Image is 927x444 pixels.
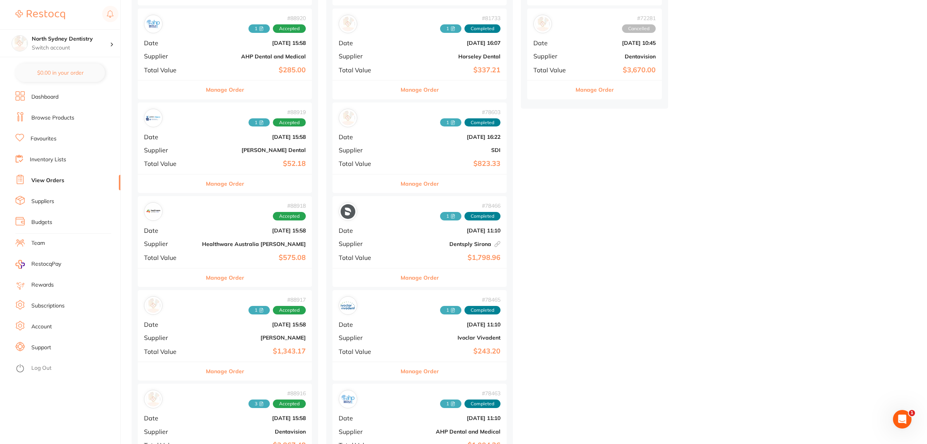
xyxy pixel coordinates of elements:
[202,147,306,153] b: [PERSON_NAME] Dental
[893,410,912,429] iframe: Intercom live chat
[206,80,244,99] button: Manage Order
[440,400,461,408] span: Received
[202,241,306,247] b: Healthware Australia [PERSON_NAME]
[144,240,196,247] span: Supplier
[397,241,500,247] b: Dentsply Sirona
[144,428,196,435] span: Supplier
[440,24,461,33] span: Received
[31,364,51,372] a: Log Out
[339,53,391,60] span: Supplier
[138,9,312,99] div: AHP Dental and Medical#889201 AcceptedDate[DATE] 15:58SupplierAHP Dental and MedicalTotal Value$2...
[397,415,500,421] b: [DATE] 11:10
[339,147,391,154] span: Supplier
[339,227,391,234] span: Date
[15,362,118,375] button: Log Out
[15,63,105,82] button: $0.00 in your order
[31,323,52,331] a: Account
[578,40,656,46] b: [DATE] 10:45
[202,254,306,262] b: $575.08
[146,111,161,125] img: Erskine Dental
[464,118,500,127] span: Completed
[535,17,550,31] img: Dentavision
[341,204,355,219] img: Dentsply Sirona
[464,24,500,33] span: Completed
[31,219,52,226] a: Budgets
[202,134,306,140] b: [DATE] 15:58
[144,348,196,355] span: Total Value
[30,156,66,164] a: Inventory Lists
[440,15,500,21] span: # 81733
[273,212,306,220] span: Accepted
[464,306,500,314] span: Completed
[339,415,391,422] span: Date
[440,297,500,303] span: # 78465
[202,321,306,328] b: [DATE] 15:58
[397,347,500,355] b: $243.20
[341,392,355,406] img: AHP Dental and Medical
[440,390,500,396] span: # 78463
[202,160,306,168] b: $52.18
[32,35,110,43] h4: North Sydney Dentistry
[339,428,391,435] span: Supplier
[138,290,312,381] div: Henry Schein Halas#889171 AcceptedDate[DATE] 15:58Supplier[PERSON_NAME]Total Value$1,343.17Manage...
[144,147,196,154] span: Supplier
[144,39,196,46] span: Date
[144,321,196,328] span: Date
[146,204,161,219] img: Healthware Australia Ridley
[397,160,500,168] b: $823.33
[397,134,500,140] b: [DATE] 16:22
[144,53,196,60] span: Supplier
[397,254,500,262] b: $1,798.96
[144,67,196,73] span: Total Value
[464,212,500,220] span: Completed
[339,254,391,261] span: Total Value
[397,227,500,234] b: [DATE] 11:10
[622,24,656,33] span: Cancelled
[401,362,439,381] button: Manage Order
[248,306,270,314] span: Received
[339,240,391,247] span: Supplier
[248,109,306,115] span: # 88919
[15,260,61,269] a: RestocqPay
[248,400,270,408] span: Received
[31,177,64,184] a: View Orders
[15,260,25,269] img: RestocqPay
[202,66,306,74] b: $285.00
[15,10,65,19] img: Restocq Logo
[909,410,915,416] span: 1
[397,335,500,341] b: Ivoclar Vivadent
[533,67,572,73] span: Total Value
[206,174,244,193] button: Manage Order
[248,24,270,33] span: Received
[206,268,244,287] button: Manage Order
[202,40,306,46] b: [DATE] 15:58
[401,268,439,287] button: Manage Order
[248,15,306,21] span: # 88920
[341,298,355,313] img: Ivoclar Vivadent
[397,147,500,153] b: SDI
[440,203,500,209] span: # 78466
[202,429,306,435] b: Dentavision
[144,160,196,167] span: Total Value
[202,53,306,60] b: AHP Dental and Medical
[202,227,306,234] b: [DATE] 15:58
[397,66,500,74] b: $337.21
[339,321,391,328] span: Date
[31,302,65,310] a: Subscriptions
[248,390,306,396] span: # 88916
[339,67,391,73] span: Total Value
[31,260,61,268] span: RestocqPay
[401,174,439,193] button: Manage Order
[31,198,54,205] a: Suppliers
[144,415,196,422] span: Date
[578,53,656,60] b: Dentavision
[31,239,45,247] a: Team
[273,306,306,314] span: Accepted
[533,39,572,46] span: Date
[144,254,196,261] span: Total Value
[464,400,500,408] span: Completed
[202,347,306,355] b: $1,343.17
[146,392,161,406] img: Dentavision
[15,6,65,24] a: Restocq Logo
[206,362,244,381] button: Manage Order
